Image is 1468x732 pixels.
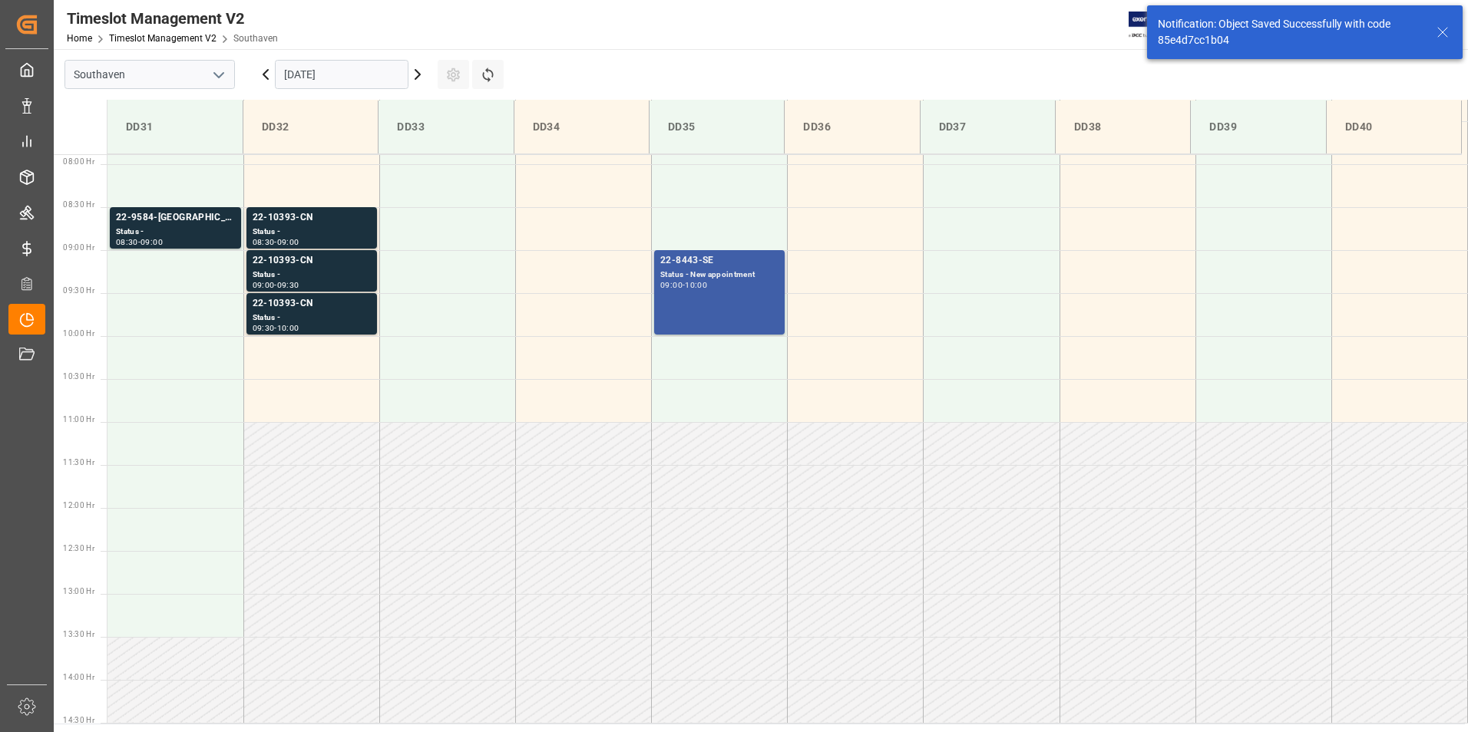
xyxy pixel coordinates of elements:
div: DD33 [391,113,501,141]
span: 08:30 Hr [63,200,94,209]
div: 22-10393-CN [253,253,371,269]
div: Status - [116,226,235,239]
div: - [274,325,276,331]
span: 13:30 Hr [63,630,94,638]
input: DD.MM.YYYY [275,60,408,89]
div: 09:00 [277,239,299,246]
span: 11:00 Hr [63,415,94,424]
div: Status - [253,312,371,325]
span: 10:30 Hr [63,372,94,381]
div: DD32 [256,113,365,141]
span: 11:30 Hr [63,458,94,467]
div: - [683,282,685,289]
div: 09:00 [141,239,163,246]
div: 09:00 [253,282,275,289]
div: 22-10393-CN [253,296,371,312]
div: 10:00 [685,282,707,289]
div: DD31 [120,113,230,141]
button: open menu [207,63,230,87]
div: DD38 [1068,113,1178,141]
div: 09:30 [277,282,299,289]
img: Exertis%20JAM%20-%20Email%20Logo.jpg_1722504956.jpg [1129,12,1182,38]
div: 10:00 [277,325,299,331]
div: - [138,239,141,246]
div: 09:30 [253,325,275,331]
span: 08:00 Hr [63,157,94,166]
span: 10:00 Hr [63,329,94,338]
div: Status - [253,226,371,239]
span: 14:00 Hr [63,673,94,681]
div: DD35 [662,113,772,141]
a: Home [67,33,92,44]
div: DD36 [797,113,907,141]
span: 14:30 Hr [63,716,94,724]
a: Timeslot Management V2 [109,33,217,44]
div: Notification: Object Saved Successfully with code 85e4d7cc1b04 [1158,16,1422,48]
div: Status - [253,269,371,282]
input: Type to search/select [64,60,235,89]
span: 09:30 Hr [63,286,94,295]
div: 09:00 [660,282,683,289]
div: DD34 [527,113,636,141]
div: 22-8443-SE [660,253,779,269]
div: 22-10393-CN [253,210,371,226]
div: Timeslot Management V2 [67,7,278,30]
div: DD40 [1339,113,1449,141]
div: DD39 [1203,113,1313,141]
div: 08:30 [116,239,138,246]
div: DD37 [933,113,1043,141]
span: 12:00 Hr [63,501,94,509]
div: Status - New appointment [660,269,779,282]
div: - [274,282,276,289]
div: 08:30 [253,239,275,246]
span: 13:00 Hr [63,587,94,595]
div: - [274,239,276,246]
span: 12:30 Hr [63,544,94,552]
div: 22-9584-[GEOGRAPHIC_DATA] [116,210,235,226]
span: 09:00 Hr [63,243,94,252]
